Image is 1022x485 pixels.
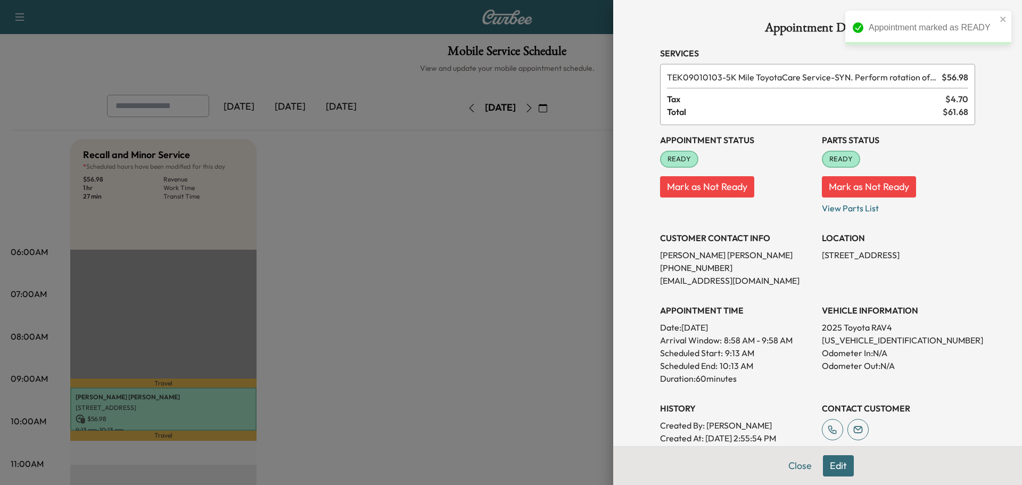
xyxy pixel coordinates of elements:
[822,176,916,198] button: Mark as Not Ready
[660,47,975,60] h3: Services
[660,274,813,287] p: [EMAIL_ADDRESS][DOMAIN_NAME]
[869,21,996,34] div: Appointment marked as READY
[724,334,793,347] span: 8:58 AM - 9:58 AM
[725,347,754,359] p: 9:13 AM
[660,334,813,347] p: Arrival Window:
[942,71,968,84] span: $ 56.98
[660,249,813,261] p: [PERSON_NAME] [PERSON_NAME]
[1000,15,1007,23] button: close
[660,347,723,359] p: Scheduled Start:
[660,359,718,372] p: Scheduled End:
[660,402,813,415] h3: History
[781,455,819,476] button: Close
[660,176,754,198] button: Mark as Not Ready
[822,304,975,317] h3: VEHICLE INFORMATION
[660,134,813,146] h3: Appointment Status
[822,321,975,334] p: 2025 Toyota RAV4
[822,359,975,372] p: Odometer Out: N/A
[822,198,975,215] p: View Parts List
[660,21,975,38] h1: Appointment Details
[822,347,975,359] p: Odometer In: N/A
[660,304,813,317] h3: APPOINTMENT TIME
[945,93,968,105] span: $ 4.70
[823,455,854,476] button: Edit
[720,359,753,372] p: 10:13 AM
[822,334,975,347] p: [US_VEHICLE_IDENTIFICATION_NUMBER]
[822,402,975,415] h3: CONTACT CUSTOMER
[943,105,968,118] span: $ 61.68
[823,154,859,165] span: READY
[667,71,937,84] span: 5K Mile ToyotaCare Service-SYN. Perform rotation of tires. Service includes multi-point inspection.
[667,93,945,105] span: Tax
[660,321,813,334] p: Date: [DATE]
[660,261,813,274] p: [PHONE_NUMBER]
[660,372,813,385] p: Duration: 60 minutes
[661,154,697,165] span: READY
[667,105,943,118] span: Total
[660,432,813,445] p: Created At : [DATE] 2:55:54 PM
[822,134,975,146] h3: Parts Status
[660,419,813,432] p: Created By : [PERSON_NAME]
[660,232,813,244] h3: CUSTOMER CONTACT INFO
[822,232,975,244] h3: LOCATION
[822,249,975,261] p: [STREET_ADDRESS]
